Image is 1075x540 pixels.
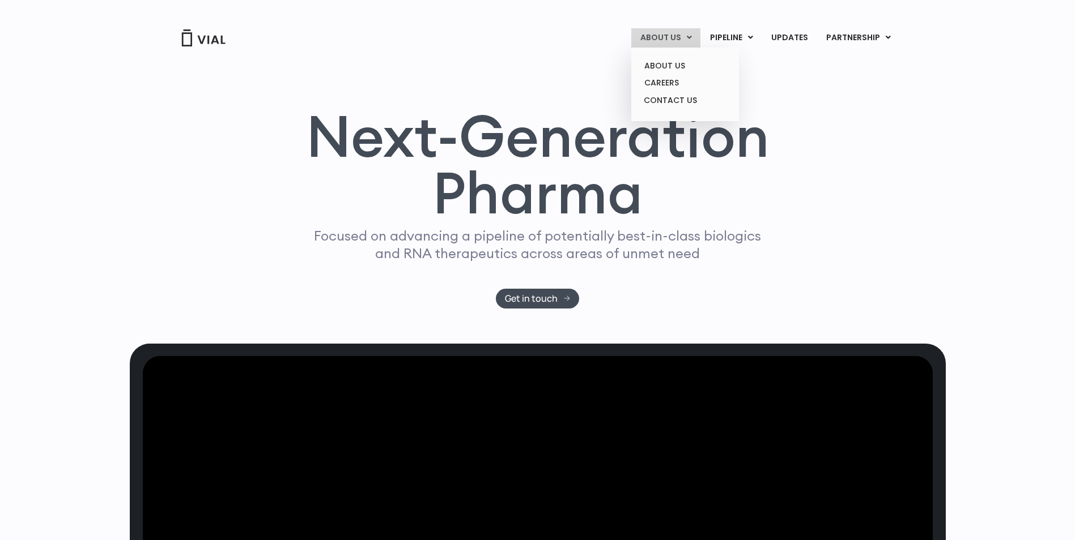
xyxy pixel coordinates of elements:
[701,28,762,48] a: PIPELINEMenu Toggle
[635,57,734,75] a: ABOUT US
[181,29,226,46] img: Vial Logo
[309,227,766,262] p: Focused on advancing a pipeline of potentially best-in-class biologics and RNA therapeutics acros...
[505,294,558,303] span: Get in touch
[817,28,900,48] a: PARTNERSHIPMenu Toggle
[635,74,734,92] a: CAREERS
[635,92,734,110] a: CONTACT US
[292,108,783,222] h1: Next-Generation Pharma
[762,28,817,48] a: UPDATES
[496,289,579,308] a: Get in touch
[631,28,700,48] a: ABOUT USMenu Toggle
